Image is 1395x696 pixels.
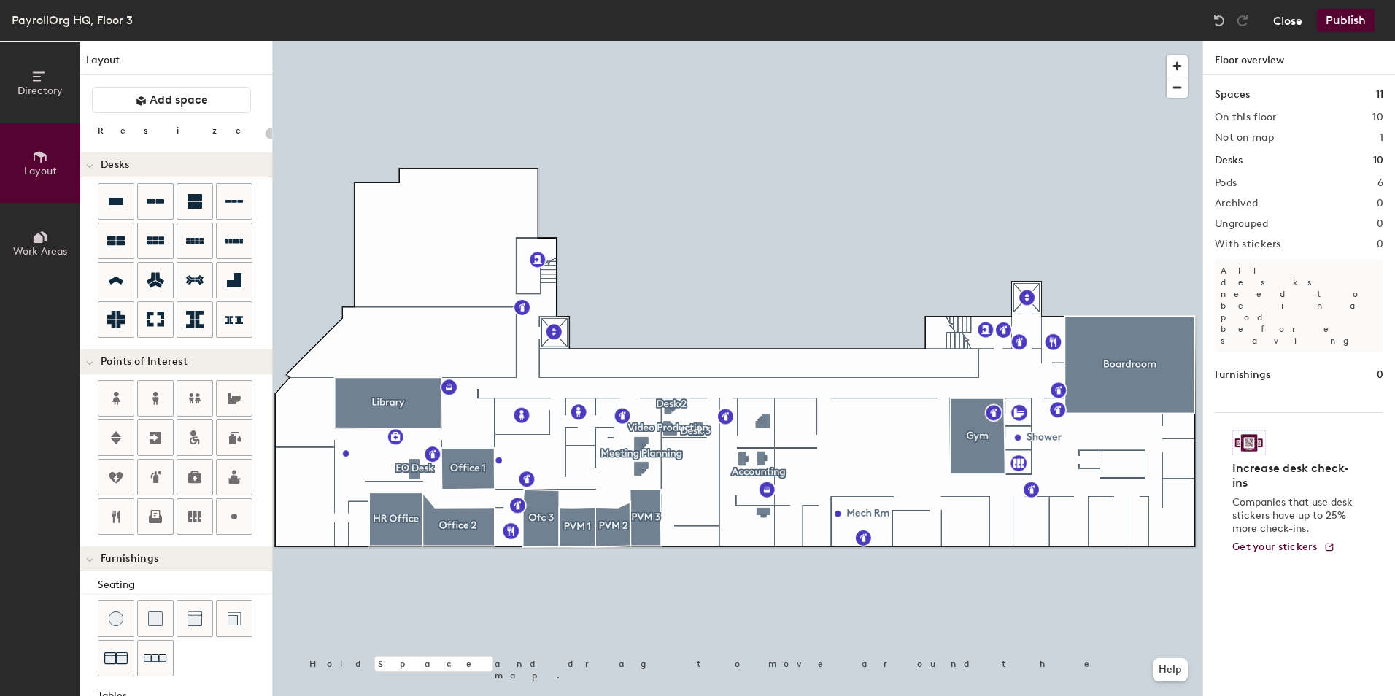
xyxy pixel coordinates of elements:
[18,85,63,97] span: Directory
[98,577,272,593] div: Seating
[1273,9,1302,32] button: Close
[1215,152,1243,169] h1: Desks
[1215,259,1383,352] p: All desks need to be in a pod before saving
[1215,87,1250,103] h1: Spaces
[24,165,57,177] span: Layout
[1215,367,1270,383] h1: Furnishings
[1232,430,1266,455] img: Sticker logo
[150,93,208,107] span: Add space
[12,11,133,29] div: PayrollOrg HQ, Floor 3
[1377,198,1383,209] h2: 0
[1215,218,1269,230] h2: Ungrouped
[137,600,174,637] button: Cushion
[13,245,67,258] span: Work Areas
[1215,132,1274,144] h2: Not on map
[1372,112,1383,123] h2: 10
[148,611,163,626] img: Cushion
[92,87,251,113] button: Add space
[1215,198,1258,209] h2: Archived
[80,53,272,75] h1: Layout
[188,611,202,626] img: Couch (middle)
[177,600,213,637] button: Couch (middle)
[1377,367,1383,383] h1: 0
[101,159,129,171] span: Desks
[1377,239,1383,250] h2: 0
[1232,541,1335,554] a: Get your stickers
[1380,132,1383,144] h2: 1
[1215,177,1237,189] h2: Pods
[1235,13,1250,28] img: Redo
[144,647,167,670] img: Couch (x3)
[98,125,259,136] div: Resize
[1376,87,1383,103] h1: 11
[104,646,128,670] img: Couch (x2)
[1232,541,1318,553] span: Get your stickers
[1215,239,1281,250] h2: With stickers
[101,553,158,565] span: Furnishings
[216,600,252,637] button: Couch (corner)
[1377,218,1383,230] h2: 0
[1373,152,1383,169] h1: 10
[98,640,134,676] button: Couch (x2)
[1203,41,1395,75] h1: Floor overview
[101,356,188,368] span: Points of Interest
[1212,13,1226,28] img: Undo
[98,600,134,637] button: Stool
[227,611,241,626] img: Couch (corner)
[1232,461,1357,490] h4: Increase desk check-ins
[137,640,174,676] button: Couch (x3)
[1215,112,1277,123] h2: On this floor
[1377,177,1383,189] h2: 6
[1232,496,1357,535] p: Companies that use desk stickers have up to 25% more check-ins.
[1153,658,1188,681] button: Help
[1317,9,1375,32] button: Publish
[109,611,123,626] img: Stool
